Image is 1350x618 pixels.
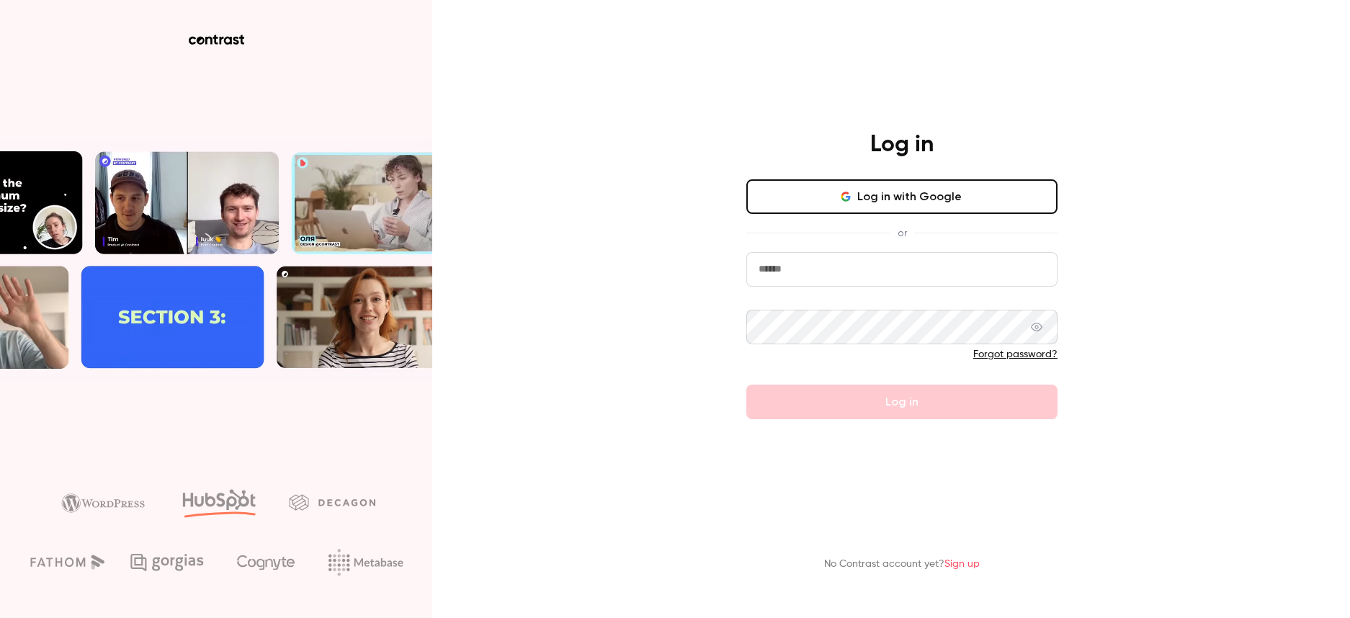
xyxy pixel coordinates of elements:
[824,557,980,572] p: No Contrast account yet?
[289,494,375,510] img: decagon
[973,349,1058,359] a: Forgot password?
[746,179,1058,214] button: Log in with Google
[890,225,914,241] span: or
[944,559,980,569] a: Sign up
[870,130,934,159] h4: Log in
